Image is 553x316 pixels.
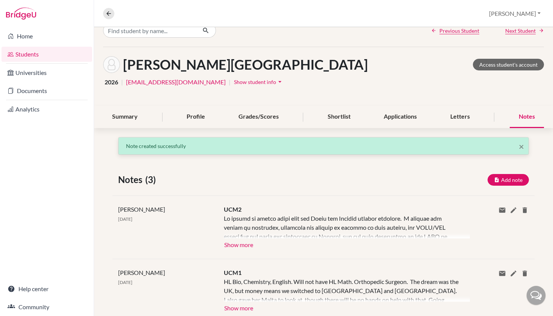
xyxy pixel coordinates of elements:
[17,5,33,12] span: Help
[6,8,36,20] img: Bridge-U
[229,106,288,128] div: Grades/Scores
[2,102,92,117] a: Analytics
[473,59,544,70] a: Access student's account
[488,174,529,186] button: Add note
[2,29,92,44] a: Home
[118,206,165,213] span: [PERSON_NAME]
[105,78,118,87] span: 2026
[505,27,536,35] span: Next Student
[121,78,123,87] span: |
[103,106,147,128] div: Summary
[178,106,214,128] div: Profile
[439,27,479,35] span: Previous Student
[2,65,92,80] a: Universities
[2,83,92,98] a: Documents
[224,269,242,276] span: UCM1
[276,78,284,85] i: arrow_drop_down
[234,79,276,85] span: Show student info
[103,23,196,38] input: Find student by name...
[145,173,159,186] span: (3)
[123,56,368,73] h1: [PERSON_NAME][GEOGRAPHIC_DATA]
[2,299,92,314] a: Community
[118,269,165,276] span: [PERSON_NAME]
[126,78,226,87] a: [EMAIL_ADDRESS][DOMAIN_NAME]
[229,78,231,87] span: |
[224,206,242,213] span: UCM2
[2,47,92,62] a: Students
[126,142,521,150] p: Note created successfully
[431,27,479,35] a: Previous Student
[118,216,132,222] span: [DATE]
[118,279,132,285] span: [DATE]
[224,302,254,313] button: Show more
[224,277,459,302] div: HL Bio, Chemistry, English. Will not have HL Math. Orthopedic Surgeon. The dream was the UK, but ...
[2,281,92,296] a: Help center
[505,27,544,35] a: Next Student
[519,141,524,152] span: ×
[510,106,544,128] div: Notes
[519,142,524,151] button: Close
[375,106,426,128] div: Applications
[118,173,145,186] span: Notes
[234,76,284,88] button: Show student infoarrow_drop_down
[224,214,459,238] div: Lo ipsumd si ametco adipi elit sed Doeiu tem Incidid utlabor etdolore. M aliquae adm veniam qu no...
[319,106,360,128] div: Shortlist
[224,238,254,250] button: Show more
[441,106,479,128] div: Letters
[103,56,120,73] img: Dóra Péterffy's avatar
[486,6,544,21] button: [PERSON_NAME]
